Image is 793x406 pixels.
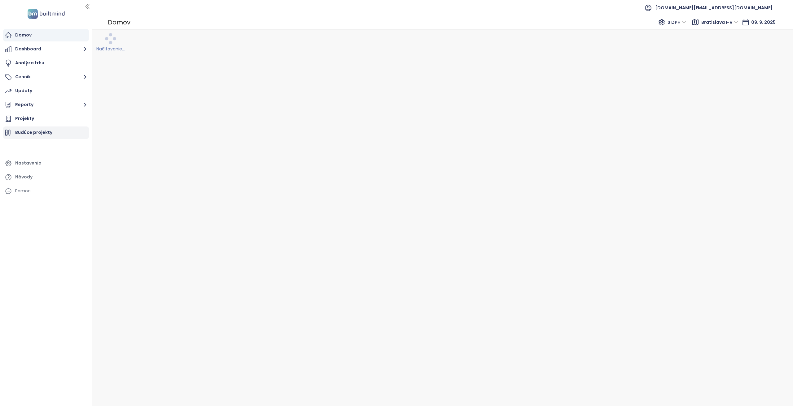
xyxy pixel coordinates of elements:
div: Domov [108,16,130,28]
div: Analýza trhu [15,59,44,67]
a: Domov [3,29,89,41]
img: logo [26,7,67,20]
div: Domov [15,31,32,39]
a: Nastavenia [3,157,89,169]
span: Bratislava I-V [701,18,738,27]
div: Pomoc [3,185,89,197]
div: Projekty [15,115,34,122]
button: Dashboard [3,43,89,55]
div: Načítavanie... [96,45,125,52]
a: Projekty [3,113,89,125]
span: S DPH [668,18,686,27]
a: Budúce projekty [3,126,89,139]
span: [DOMAIN_NAME][EMAIL_ADDRESS][DOMAIN_NAME] [655,0,773,15]
div: Pomoc [15,187,31,195]
span: 09. 9. 2025 [751,19,776,25]
a: Analýza trhu [3,57,89,69]
button: Cenník [3,71,89,83]
div: Budúce projekty [15,129,52,136]
div: Návody [15,173,33,181]
div: Nastavenia [15,159,42,167]
button: Reporty [3,99,89,111]
div: Updaty [15,87,32,95]
a: Updaty [3,85,89,97]
a: Návody [3,171,89,183]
